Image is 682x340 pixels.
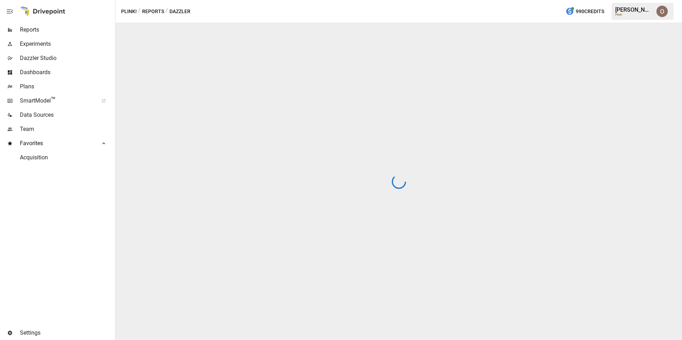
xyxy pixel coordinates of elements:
button: 990Credits [563,5,607,18]
div: / [166,7,168,16]
span: Data Sources [20,111,114,119]
div: / [138,7,141,16]
span: Dazzler Studio [20,54,114,62]
button: Oleksii Flok [652,1,672,21]
img: Oleksii Flok [656,6,668,17]
span: ™ [51,95,56,104]
span: Reports [20,26,114,34]
span: SmartModel [20,97,94,105]
span: Experiments [20,40,114,48]
span: Acquisition [20,153,114,162]
span: Favorites [20,139,94,148]
span: 990 Credits [576,7,604,16]
div: Plink! [615,13,652,16]
button: Reports [142,7,164,16]
div: [PERSON_NAME] [615,6,652,13]
span: Dashboards [20,68,114,77]
span: Plans [20,82,114,91]
button: Plink! [121,7,137,16]
span: Settings [20,329,114,337]
span: Team [20,125,114,133]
